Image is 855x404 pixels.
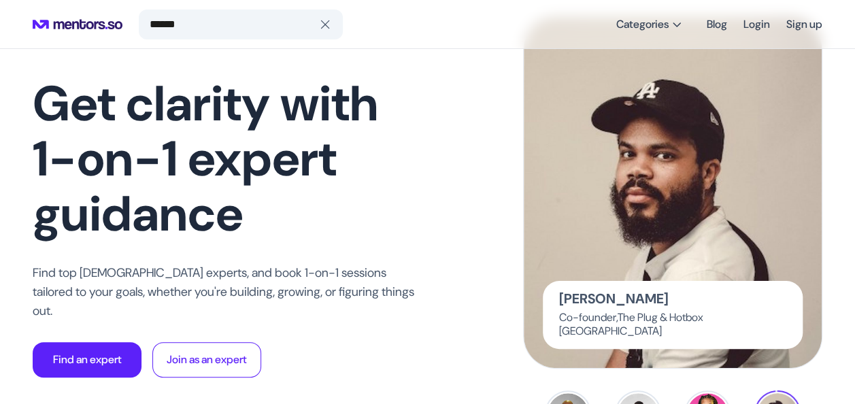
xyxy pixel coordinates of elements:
[559,311,786,338] p: Co-founder The Plug & Hotbox [GEOGRAPHIC_DATA]
[152,342,261,377] button: Join as an expert
[743,12,770,37] a: Login
[608,12,690,37] button: Categories
[786,12,822,37] a: Sign up
[33,342,141,377] button: Find an expert
[33,76,427,241] h1: Get clarity with 1-on-1 expert guidance
[616,310,618,324] span: ,
[53,352,122,368] p: Find an expert
[167,352,247,368] p: Join as an expert
[524,17,822,368] img: Asa Asika
[33,263,427,320] p: Find top [DEMOGRAPHIC_DATA] experts, and book 1-on-1 sessions tailored to your goals, whether you...
[707,12,727,37] a: Blog
[616,18,669,31] span: Categories
[559,292,669,305] p: [PERSON_NAME]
